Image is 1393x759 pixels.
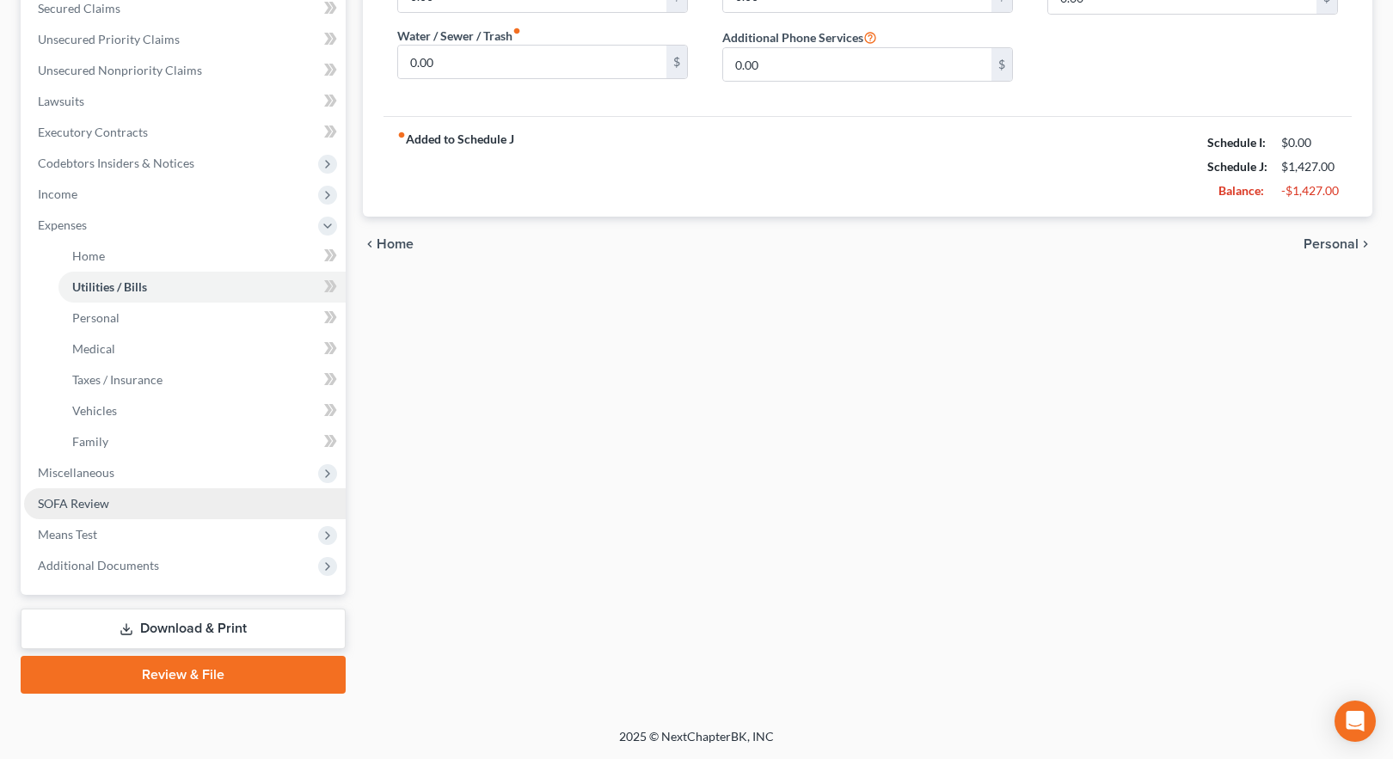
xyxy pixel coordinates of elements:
i: chevron_right [1359,237,1372,251]
i: fiber_manual_record [397,131,406,139]
a: Vehicles [58,395,346,426]
div: $ [991,48,1012,81]
span: Personal [1304,237,1359,251]
span: Home [377,237,414,251]
span: Home [72,248,105,263]
input: -- [398,46,666,78]
span: Unsecured Nonpriority Claims [38,63,202,77]
span: Lawsuits [38,94,84,108]
button: Personal chevron_right [1304,237,1372,251]
span: Miscellaneous [38,465,114,480]
button: chevron_left Home [363,237,414,251]
a: Lawsuits [24,86,346,117]
div: 2025 © NextChapterBK, INC [206,728,1187,759]
a: Home [58,241,346,272]
div: $1,427.00 [1281,158,1338,175]
div: Open Intercom Messenger [1335,701,1376,742]
a: Family [58,426,346,457]
span: Secured Claims [38,1,120,15]
span: Taxes / Insurance [72,372,163,387]
span: Income [38,187,77,201]
strong: Schedule I: [1207,135,1266,150]
span: Personal [72,310,120,325]
a: Personal [58,303,346,334]
strong: Balance: [1218,183,1264,198]
span: Unsecured Priority Claims [38,32,180,46]
a: Utilities / Bills [58,272,346,303]
span: Utilities / Bills [72,279,147,294]
div: -$1,427.00 [1281,182,1338,199]
span: Additional Documents [38,558,159,572]
a: Review & File [21,656,346,694]
a: Unsecured Priority Claims [24,24,346,55]
span: Means Test [38,527,97,542]
a: SOFA Review [24,488,346,519]
span: Expenses [38,217,87,232]
strong: Added to Schedule J [397,131,514,203]
span: Family [72,434,108,449]
span: Codebtors Insiders & Notices [38,156,194,170]
a: Taxes / Insurance [58,364,346,395]
span: SOFA Review [38,496,109,511]
i: chevron_left [363,237,377,251]
input: -- [723,48,991,81]
span: Medical [72,341,115,356]
a: Unsecured Nonpriority Claims [24,55,346,86]
label: Additional Phone Services [722,27,877,47]
div: $0.00 [1281,134,1338,151]
i: fiber_manual_record [512,27,521,35]
div: $ [666,46,687,78]
a: Executory Contracts [24,117,346,148]
label: Water / Sewer / Trash [397,27,521,45]
a: Download & Print [21,609,346,649]
span: Executory Contracts [38,125,148,139]
a: Medical [58,334,346,364]
strong: Schedule J: [1207,159,1267,174]
span: Vehicles [72,403,117,418]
